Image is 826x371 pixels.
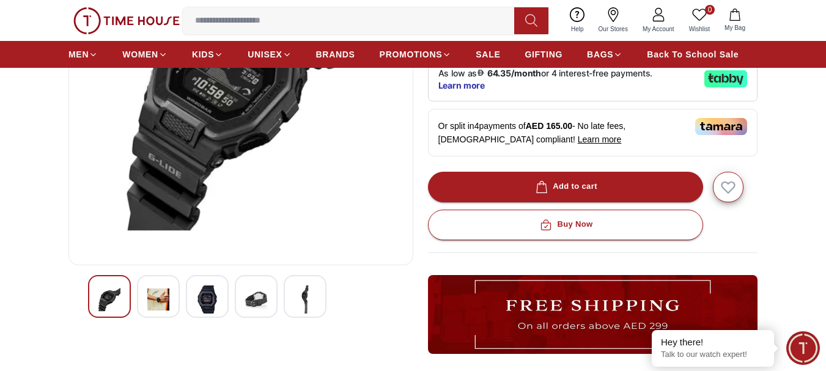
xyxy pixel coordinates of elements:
[786,331,820,365] div: Chat Widget
[661,350,765,360] p: Talk to our watch expert!
[476,43,500,65] a: SALE
[525,43,562,65] a: GIFTING
[248,48,282,61] span: UNISEX
[564,5,591,36] a: Help
[380,48,443,61] span: PROMOTIONS
[476,48,500,61] span: SALE
[428,109,758,156] div: Or split in 4 payments of - No late fees, [DEMOGRAPHIC_DATA] compliant!
[526,121,572,131] span: AED 165.00
[196,285,218,314] img: G-SHOCK Men's Digital Black Dial Watch - GBX-100NS-1DR
[638,24,679,34] span: My Account
[661,336,765,348] div: Hey there!
[647,48,739,61] span: Back To School Sale
[578,134,622,144] span: Learn more
[294,285,316,314] img: G-SHOCK Men's Digital Black Dial Watch - GBX-100NS-1DR
[68,43,98,65] a: MEN
[248,43,291,65] a: UNISEX
[122,43,168,65] a: WOMEN
[695,118,747,135] img: Tamara
[587,48,613,61] span: BAGS
[682,5,717,36] a: 0Wishlist
[428,275,758,354] img: ...
[73,7,180,34] img: ...
[316,43,355,65] a: BRANDS
[428,210,703,240] button: Buy Now
[192,43,223,65] a: KIDS
[380,43,452,65] a: PROMOTIONS
[192,48,214,61] span: KIDS
[147,285,169,314] img: G-SHOCK Men's Digital Black Dial Watch - GBX-100NS-1DR
[316,48,355,61] span: BRANDS
[428,172,703,202] button: Add to cart
[684,24,715,34] span: Wishlist
[591,5,635,36] a: Our Stores
[68,48,89,61] span: MEN
[647,43,739,65] a: Back To School Sale
[525,48,562,61] span: GIFTING
[705,5,715,15] span: 0
[720,23,750,32] span: My Bag
[537,218,592,232] div: Buy Now
[566,24,589,34] span: Help
[533,180,597,194] div: Add to cart
[587,43,622,65] a: BAGS
[122,48,158,61] span: WOMEN
[245,285,267,314] img: G-SHOCK Men's Digital Black Dial Watch - GBX-100NS-1DR
[594,24,633,34] span: Our Stores
[98,285,120,314] img: G-SHOCK Men's Digital Black Dial Watch - GBX-100NS-1DR
[717,6,753,35] button: My Bag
